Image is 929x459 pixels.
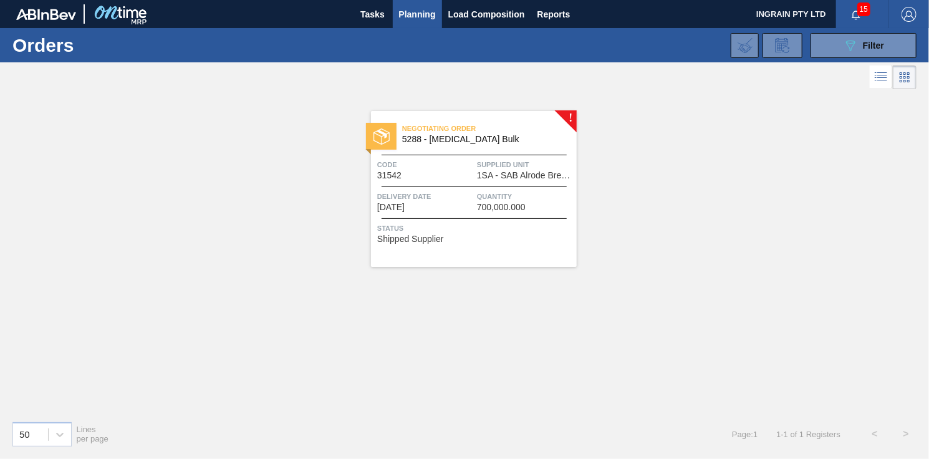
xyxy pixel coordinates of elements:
[77,425,109,443] span: Lines per page
[763,33,802,58] div: Order Review Request
[399,7,436,22] span: Planning
[836,6,876,23] button: Notifications
[352,111,577,267] a: !statusNegotiating Order5288 - [MEDICAL_DATA] BulkCode31542Supplied Unit1SA - SAB Alrode BreweryD...
[477,171,574,180] span: 1SA - SAB Alrode Brewery
[857,2,870,16] span: 15
[373,128,390,145] img: status
[870,65,893,89] div: List Vision
[893,65,917,89] div: Card Vision
[477,158,574,171] span: Supplied Unit
[902,7,917,22] img: Logout
[359,7,387,22] span: Tasks
[377,190,474,203] span: Delivery Date
[377,234,444,244] span: Shipped Supplier
[863,41,884,51] span: Filter
[859,418,890,450] button: <
[776,430,840,439] span: 1 - 1 of 1 Registers
[377,171,402,180] span: 31542
[731,33,759,58] div: Import Order Negotiation
[377,203,405,212] span: 09/30/2025
[19,429,30,440] div: 50
[377,222,574,234] span: Status
[12,38,191,52] h1: Orders
[448,7,525,22] span: Load Composition
[402,122,577,135] span: Negotiating Order
[402,135,567,144] span: 5288 - Dextrose Bulk
[16,9,76,20] img: TNhmsLtSVTkK8tSr43FrP2fwEKptu5GPRR3wAAAABJRU5ErkJggg==
[377,158,474,171] span: Code
[537,7,570,22] span: Reports
[477,190,574,203] span: Quantity
[890,418,922,450] button: >
[477,203,526,212] span: 700,000.000
[811,33,917,58] button: Filter
[732,430,758,439] span: Page : 1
